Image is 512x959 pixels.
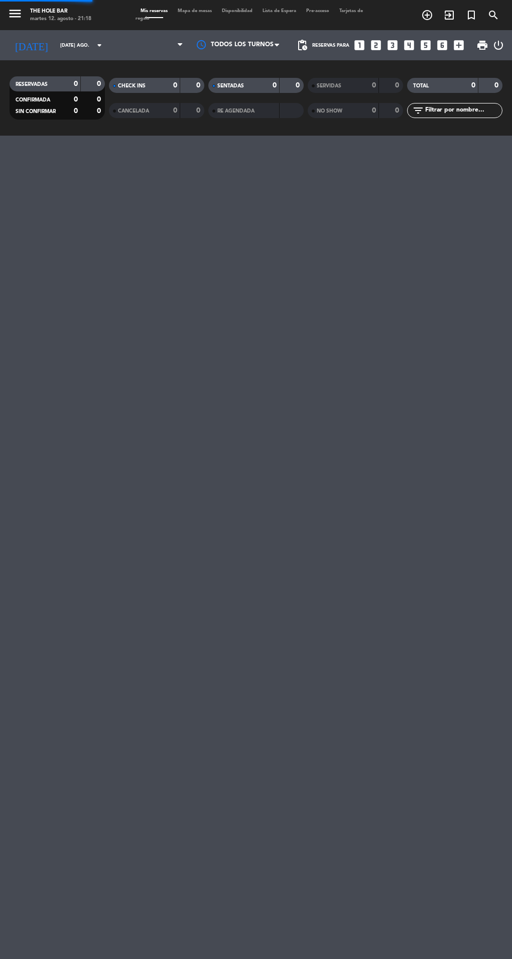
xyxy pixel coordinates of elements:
span: RE AGENDADA [217,109,254,114]
span: Mapa de mesas [173,9,217,13]
strong: 0 [173,82,177,89]
i: add_box [452,39,465,52]
strong: 0 [97,108,103,115]
i: power_settings_new [492,39,504,51]
span: SERVIDAS [317,83,341,88]
strong: 0 [196,82,202,89]
span: CONFIRMADA [16,97,50,102]
i: looks_one [353,39,366,52]
div: The Hole Bar [30,8,91,15]
i: add_circle_outline [421,9,433,21]
i: menu [8,6,23,21]
strong: 0 [494,82,500,89]
i: [DATE] [8,35,55,55]
i: looks_5 [419,39,432,52]
span: print [476,39,488,51]
span: SENTADAS [217,83,244,88]
i: filter_list [412,104,424,117]
strong: 0 [97,80,103,87]
span: CHECK INS [118,83,146,88]
i: looks_3 [386,39,399,52]
strong: 0 [395,107,401,114]
span: RESERVADAS [16,82,48,87]
strong: 0 [471,82,475,89]
i: exit_to_app [443,9,455,21]
span: Pre-acceso [301,9,334,13]
span: Disponibilidad [217,9,258,13]
span: pending_actions [296,39,308,51]
strong: 0 [296,82,302,89]
i: looks_two [369,39,382,52]
span: TOTAL [413,83,429,88]
strong: 0 [395,82,401,89]
i: looks_6 [436,39,449,52]
strong: 0 [74,108,78,115]
strong: 0 [173,107,177,114]
span: Lista de Espera [258,9,301,13]
i: search [487,9,499,21]
span: Mis reservas [136,9,173,13]
span: NO SHOW [317,109,342,114]
input: Filtrar por nombre... [424,105,502,116]
span: Reservas para [312,43,349,48]
strong: 0 [273,82,277,89]
strong: 0 [372,107,376,114]
span: CANCELADA [118,109,149,114]
i: arrow_drop_down [93,39,105,51]
i: looks_4 [403,39,416,52]
strong: 0 [74,80,78,87]
i: turned_in_not [465,9,477,21]
strong: 0 [74,96,78,103]
div: LOG OUT [492,30,504,60]
strong: 0 [372,82,376,89]
span: SIN CONFIRMAR [16,109,56,114]
strong: 0 [196,107,202,114]
div: martes 12. agosto - 21:18 [30,15,91,23]
strong: 0 [97,96,103,103]
button: menu [8,6,23,24]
